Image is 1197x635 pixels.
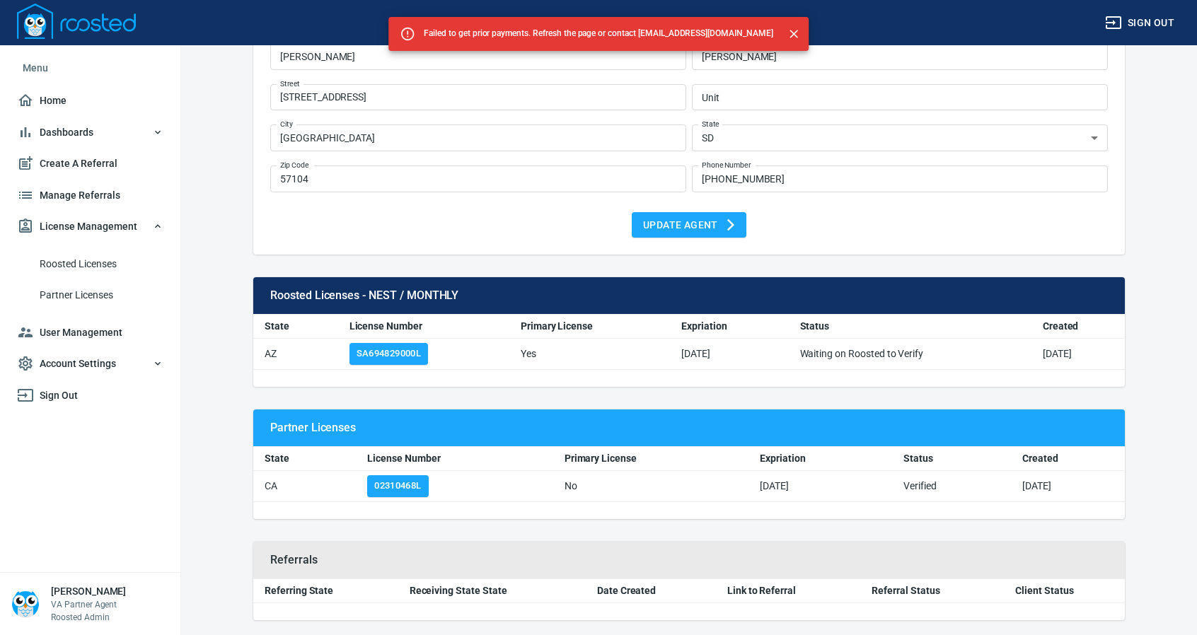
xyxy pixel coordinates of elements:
span: Dashboards [17,124,163,141]
td: AZ [253,339,338,370]
b: Client Status [1015,585,1073,596]
span: Account Settings [17,355,163,373]
b: Status [903,453,933,464]
td: Waiting on Roosted to Verify [789,339,1031,370]
b: Created [1043,320,1079,332]
button: Update Agent [632,212,746,238]
p: VA Partner Agent [51,598,126,611]
td: [DATE] [1011,470,1125,501]
td: Yes [509,339,671,370]
a: Partner Licenses [11,279,169,311]
div: Failed to get prior payments. Refresh the page or contact [EMAIL_ADDRESS][DOMAIN_NAME] [424,21,773,47]
iframe: Chat [1137,571,1186,624]
b: Created [1022,453,1058,464]
button: Sign out [1099,10,1180,36]
span: Sign Out [17,387,163,404]
span: SA694829000 l [357,346,421,362]
td: Verified [892,470,1011,501]
b: State [265,320,289,332]
a: User Management [11,317,169,349]
span: Partner Licenses [40,286,163,304]
span: User Management [17,324,163,342]
b: Date Created [597,585,656,596]
b: Status [800,320,830,332]
span: License Management [17,218,163,235]
b: Expriation [760,453,806,464]
li: Menu [11,51,169,85]
span: Roosted Licenses - NEST / MONTHLY [270,289,1108,303]
button: Dashboards [11,117,169,148]
td: [DATE] [748,470,892,501]
td: No [553,470,748,501]
a: Sign Out [11,380,169,412]
b: Expriation [681,320,727,332]
td: [DATE] [1031,339,1125,370]
span: Manage Referrals [17,187,163,204]
button: Account Settings [11,348,169,380]
a: Roosted Licenses [11,248,169,280]
span: Referrals [270,553,1108,567]
td: [DATE] [670,339,788,370]
b: Receiving State State [410,585,507,596]
span: Home [17,92,163,110]
img: Person [11,590,40,618]
span: Update Agent [643,216,735,234]
span: Create A Referral [17,155,163,173]
span: Roosted Licenses [40,255,163,273]
b: License Number [367,453,440,464]
button: SA694829000l [349,343,428,365]
button: 02310468l [367,475,428,497]
b: Referring State [265,585,333,596]
button: License Management [11,211,169,243]
a: Home [11,85,169,117]
b: State [265,453,289,464]
span: Partner Licenses [270,421,1108,435]
b: Primary License [565,453,637,464]
p: Roosted Admin [51,611,126,624]
span: 02310468 l [374,478,421,494]
td: CA [253,470,356,501]
h6: [PERSON_NAME] [51,584,126,598]
a: Manage Referrals [11,180,169,211]
b: Referral Status [872,585,939,596]
b: Primary License [521,320,593,332]
b: License Number [349,320,422,332]
span: Sign out [1105,14,1174,32]
button: Close [785,25,803,43]
a: Create A Referral [11,148,169,180]
img: Logo [17,4,136,39]
b: Link to Referral [727,585,796,596]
